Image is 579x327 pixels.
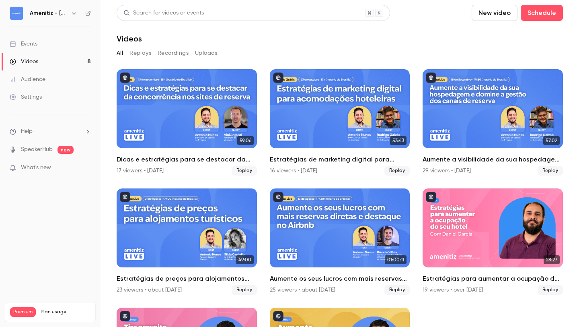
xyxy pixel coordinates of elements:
[236,255,254,264] span: 49:00
[120,311,130,321] button: published
[123,9,204,17] div: Search for videos or events
[117,188,257,295] a: 49:00Estratégias de preços para alojamentos turísticos23 viewers • about [DATE]Replay
[538,166,563,176] span: Replay
[10,75,45,83] div: Audience
[521,5,563,21] button: Schedule
[195,47,218,60] button: Uploads
[158,47,189,60] button: Recordings
[270,188,410,295] li: Aumente os seus lucros com mais reservas diretas e destaque no Airbnb
[232,166,257,176] span: Replay
[426,72,436,83] button: published
[472,5,517,21] button: New video
[423,167,471,175] div: 29 viewers • [DATE]
[423,69,563,176] li: Aumente a visibilidade da sua hospedagem e domine a gestão de OTAs, canais diretos e comissões
[41,309,90,315] span: Plan usage
[117,5,563,322] section: Videos
[426,192,436,202] button: published
[10,7,23,20] img: Amenitiz - Brazil 🇧🇷
[120,72,130,83] button: published
[273,192,283,202] button: published
[117,188,257,295] li: Estratégias de preços para alojamentos turísticos
[273,72,283,83] button: published
[544,255,560,264] span: 28:27
[270,188,410,295] a: 01:00:11Aumente os seus lucros com mais reservas diretas e destaque no Airbnb25 viewers • about [...
[21,145,53,154] a: SpeakerHub
[10,93,42,101] div: Settings
[117,34,142,43] h1: Videos
[10,40,37,48] div: Events
[423,69,563,176] a: 57:02Aumente a visibilidade da sua hospedagem e domine a gestão de OTAs, canais diretos e comissõ...
[270,69,410,176] a: 53:43Estratégias de marketing digital para acomodações hoteleiras16 viewers • [DATE]Replay
[117,155,257,164] h2: Dicas e estratégias para se destacar da concorrência nos sites de reserva
[21,127,33,136] span: Help
[423,188,563,295] li: Estratégias para aumentar a ocupação do seu hotel 🚀
[384,166,410,176] span: Replay
[543,136,560,145] span: 57:02
[120,192,130,202] button: published
[117,69,257,176] li: Dicas e estratégias para se destacar da concorrência nos sites de reserva
[117,47,123,60] button: All
[423,188,563,295] a: 28:27Estratégias para aumentar a ocupação do seu hotel 🚀19 viewers • over [DATE]Replay
[270,155,410,164] h2: Estratégias de marketing digital para acomodações hoteleiras
[10,307,36,317] span: Premium
[129,47,151,60] button: Replays
[10,127,91,136] li: help-dropdown-opener
[237,136,254,145] span: 59:06
[423,155,563,164] h2: Aumente a visibilidade da sua hospedagem e domine a gestão de OTAs, canais diretos e comissões
[232,285,257,295] span: Replay
[30,9,68,17] h6: Amenitiz - [GEOGRAPHIC_DATA] 🇧🇷
[117,167,164,175] div: 17 viewers • [DATE]
[21,163,51,172] span: What's new
[538,285,563,295] span: Replay
[423,286,483,294] div: 19 viewers • over [DATE]
[390,136,407,145] span: 53:43
[57,146,74,154] span: new
[10,58,38,66] div: Videos
[81,164,91,172] iframe: Noticeable Trigger
[384,285,410,295] span: Replay
[385,255,407,264] span: 01:00:11
[117,286,182,294] div: 23 viewers • about [DATE]
[270,274,410,284] h2: Aumente os seus lucros com mais reservas diretas e destaque no Airbnb
[423,274,563,284] h2: Estratégias para aumentar a ocupação do seu hotel 🚀
[270,286,335,294] div: 25 viewers • about [DATE]
[273,311,283,321] button: published
[117,69,257,176] a: 59:06Dicas e estratégias para se destacar da concorrência nos sites de reserva17 viewers • [DATE]...
[270,69,410,176] li: Estratégias de marketing digital para acomodações hoteleiras
[270,167,317,175] div: 16 viewers • [DATE]
[117,274,257,284] h2: Estratégias de preços para alojamentos turísticos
